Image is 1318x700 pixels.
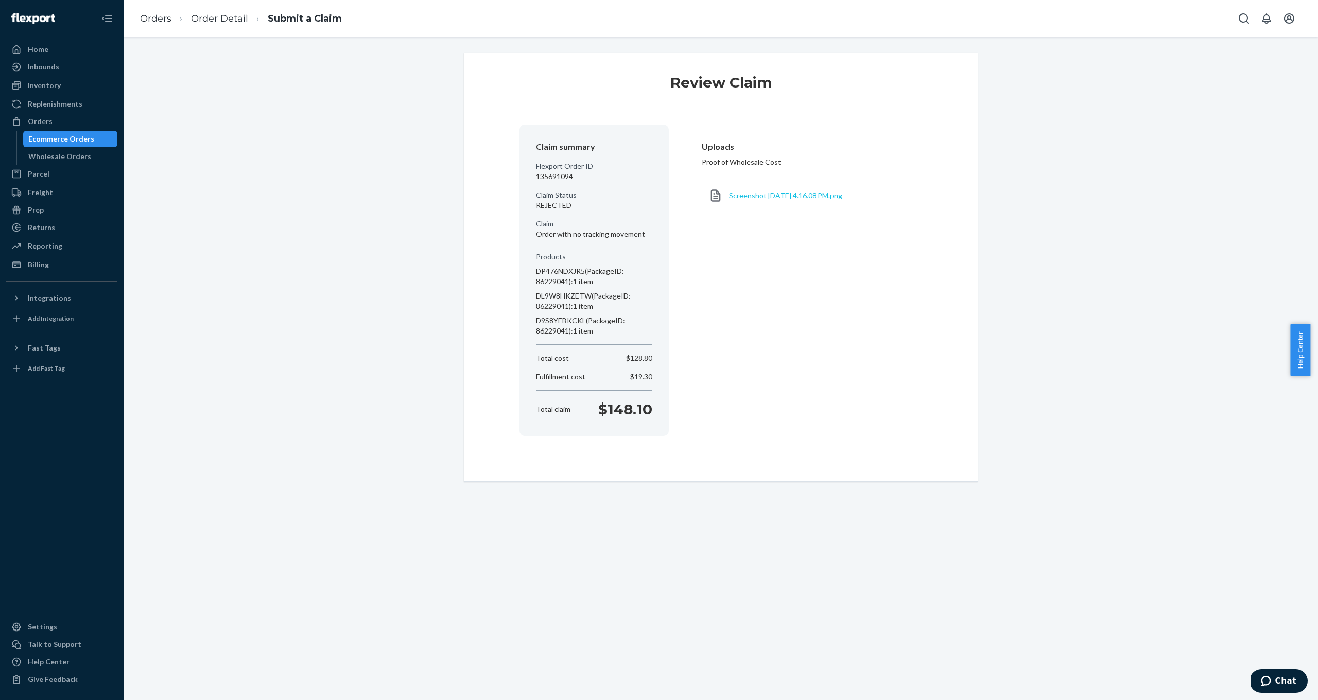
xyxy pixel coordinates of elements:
p: DL9W8HKZETW (PackageID: 86229041) : 1 item [536,291,652,311]
a: Settings [6,619,117,635]
button: Close Navigation [97,8,117,29]
a: Screenshot [DATE] 4.16.08 PM.png [729,190,842,201]
p: Fulfillment cost [536,372,585,382]
a: Returns [6,219,117,236]
img: Flexport logo [11,13,55,24]
a: Orders [140,13,171,24]
p: $128.80 [626,353,652,363]
div: Replenishments [28,99,82,109]
span: Screenshot [DATE] 4.16.08 PM.png [729,191,842,200]
div: Inbounds [28,62,59,72]
div: Fast Tags [28,343,61,353]
button: Integrations [6,290,117,306]
iframe: Opens a widget where you can chat to one of our agents [1251,669,1308,695]
p: REJECTED [536,200,652,211]
p: Products [536,252,652,262]
a: Inbounds [6,59,117,75]
p: Total claim [536,404,570,414]
p: $148.10 [598,399,652,419]
div: Home [28,44,48,55]
div: Wholesale Orders [28,151,91,162]
p: 135691094 [536,171,652,182]
a: Help Center [6,654,117,670]
div: Freight [28,187,53,198]
button: Open Search Box [1234,8,1254,29]
p: DP476NDXJR5 (PackageID: 86229041) : 1 item [536,266,652,287]
a: Parcel [6,166,117,182]
a: Freight [6,184,117,201]
header: Claim summary [536,141,652,153]
a: Submit a Claim [268,13,342,24]
div: Give Feedback [28,674,78,685]
div: Proof of Wholesale Cost [702,137,906,224]
p: Total cost [536,353,569,363]
button: Help Center [1290,324,1310,376]
a: Inventory [6,77,117,94]
div: Returns [28,222,55,233]
div: Add Fast Tag [28,364,65,373]
a: Add Fast Tag [6,360,117,377]
a: Ecommerce Orders [23,131,118,147]
button: Open account menu [1279,8,1299,29]
p: Claim [536,219,652,229]
ol: breadcrumbs [132,4,350,34]
div: Integrations [28,293,71,303]
p: Flexport Order ID [536,161,652,171]
button: Talk to Support [6,636,117,653]
div: Help Center [28,657,70,667]
button: Fast Tags [6,340,117,356]
a: Order Detail [191,13,248,24]
a: Add Integration [6,310,117,327]
a: Wholesale Orders [23,148,118,165]
div: Parcel [28,169,49,179]
div: Prep [28,205,44,215]
div: Orders [28,116,53,127]
h1: Review Claim [670,73,772,100]
a: Replenishments [6,96,117,112]
p: D9S8YEBKCKL (PackageID: 86229041) : 1 item [536,316,652,336]
header: Uploads [702,141,906,153]
a: Reporting [6,238,117,254]
div: Talk to Support [28,639,81,650]
a: Prep [6,202,117,218]
a: Home [6,41,117,58]
a: Orders [6,113,117,130]
p: Claim Status [536,190,652,200]
div: Add Integration [28,314,74,323]
div: Billing [28,259,49,270]
div: Ecommerce Orders [28,134,94,144]
p: Order with no tracking movement [536,229,652,239]
p: $19.30 [630,372,652,382]
button: Open notifications [1256,8,1277,29]
button: Give Feedback [6,671,117,688]
div: Reporting [28,241,62,251]
div: Inventory [28,80,61,91]
a: Billing [6,256,117,273]
div: Settings [28,622,57,632]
